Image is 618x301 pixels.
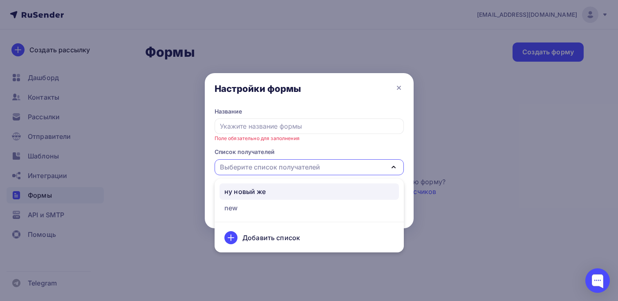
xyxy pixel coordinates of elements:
[215,107,404,118] legend: Название
[215,135,300,141] small: Поле обязательно для заполнения
[215,159,404,175] button: Выберите список получателей
[215,83,301,94] div: Настройки формы
[224,187,266,196] div: ну новый же
[215,178,404,252] ul: Выберите список получателей
[215,118,404,134] input: Укажите название формы
[215,148,404,159] legend: Список получателей
[220,162,320,172] div: Выберите список получателей
[242,233,300,243] div: Добавить список
[224,203,237,213] div: new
